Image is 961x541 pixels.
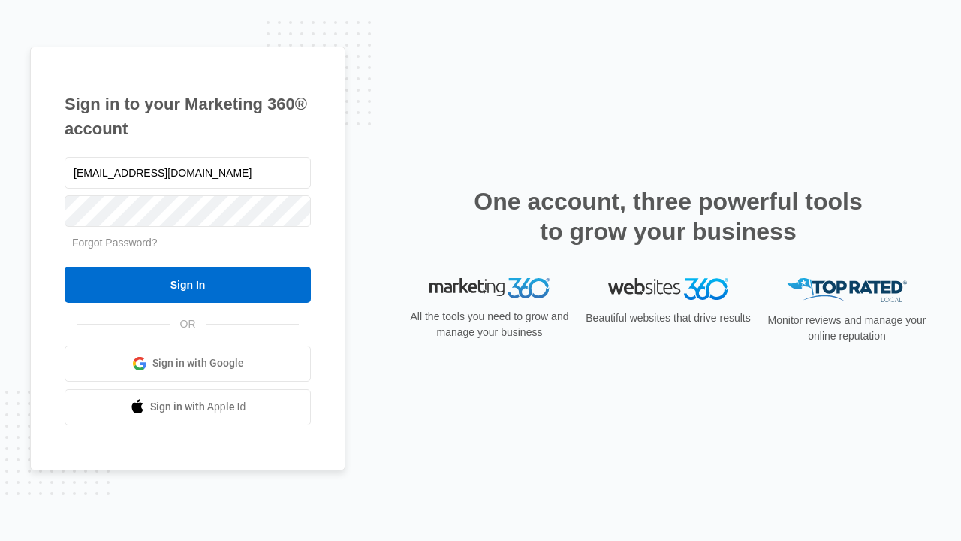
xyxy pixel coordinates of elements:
[170,316,206,332] span: OR
[72,237,158,249] a: Forgot Password?
[405,309,574,340] p: All the tools you need to grow and manage your business
[429,278,550,299] img: Marketing 360
[763,313,931,344] p: Monitor reviews and manage your online reputation
[608,278,728,300] img: Websites 360
[152,355,244,371] span: Sign in with Google
[65,267,311,303] input: Sign In
[65,92,311,141] h1: Sign in to your Marketing 360® account
[65,389,311,425] a: Sign in with Apple Id
[787,278,907,303] img: Top Rated Local
[150,399,246,415] span: Sign in with Apple Id
[65,346,311,382] a: Sign in with Google
[65,157,311,189] input: Email
[469,186,867,246] h2: One account, three powerful tools to grow your business
[584,310,752,326] p: Beautiful websites that drive results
